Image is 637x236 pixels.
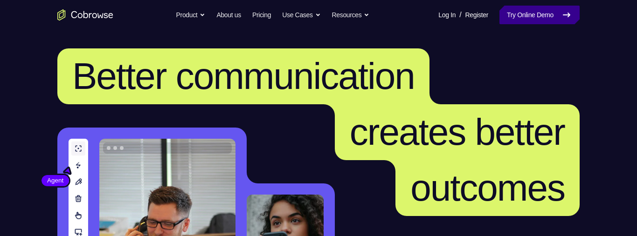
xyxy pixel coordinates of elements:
[216,6,241,24] a: About us
[57,9,113,20] a: Go to the home page
[72,55,415,97] span: Better communication
[332,6,370,24] button: Resources
[465,6,488,24] a: Register
[350,111,565,153] span: creates better
[438,6,456,24] a: Log In
[499,6,580,24] a: Try Online Demo
[410,167,565,209] span: outcomes
[282,6,320,24] button: Use Cases
[176,6,206,24] button: Product
[459,9,461,20] span: /
[252,6,271,24] a: Pricing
